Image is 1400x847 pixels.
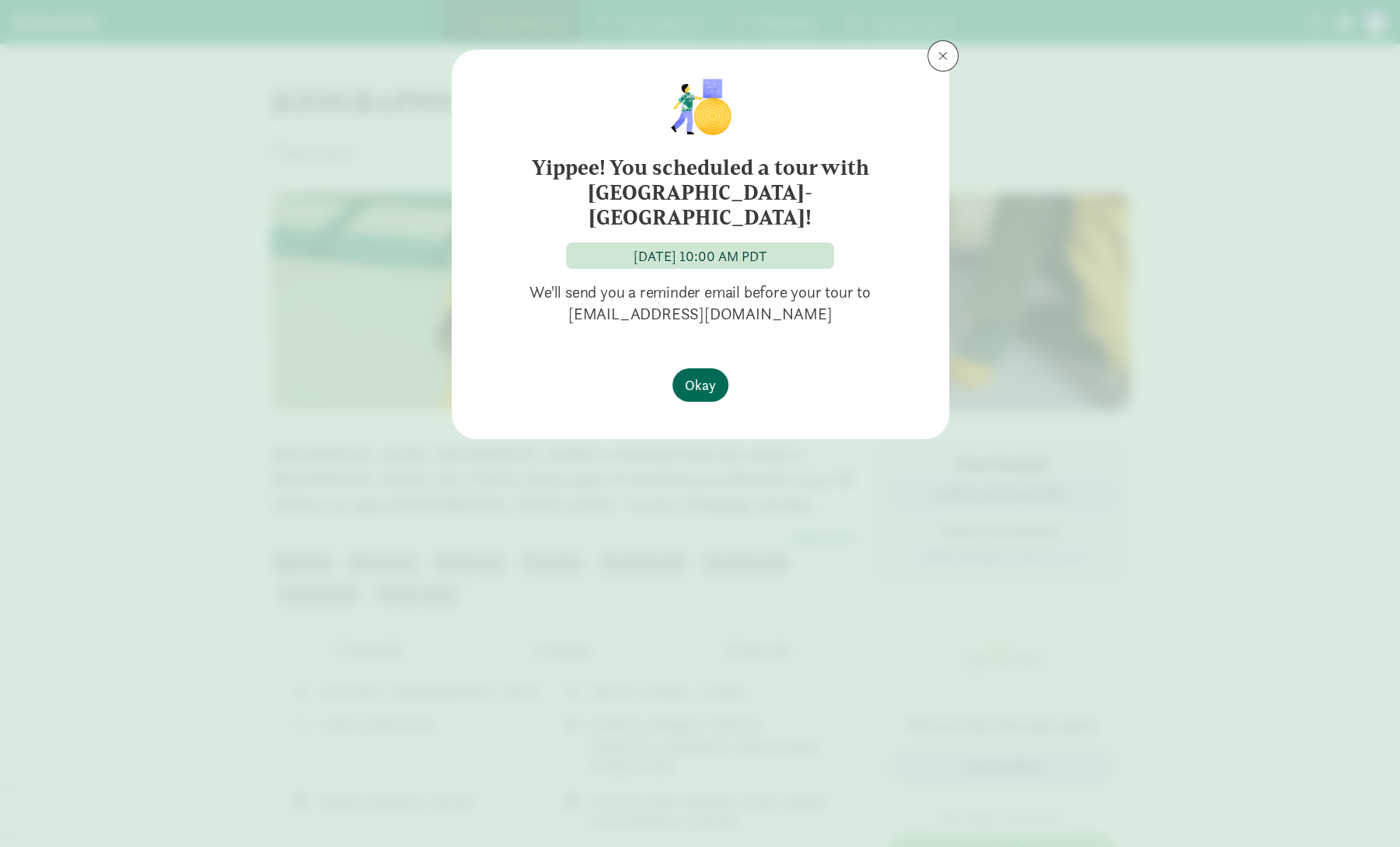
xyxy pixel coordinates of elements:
[477,281,924,325] p: We'll send you a reminder email before your tour to [EMAIL_ADDRESS][DOMAIN_NAME]
[672,368,728,402] button: Okay
[634,246,767,267] div: [DATE] 10:00 AM PDT
[661,75,738,137] img: illustration-child1.png
[685,375,716,396] span: Okay
[483,155,918,230] h6: Yippee! You scheduled a tour with [GEOGRAPHIC_DATA]- [GEOGRAPHIC_DATA]!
